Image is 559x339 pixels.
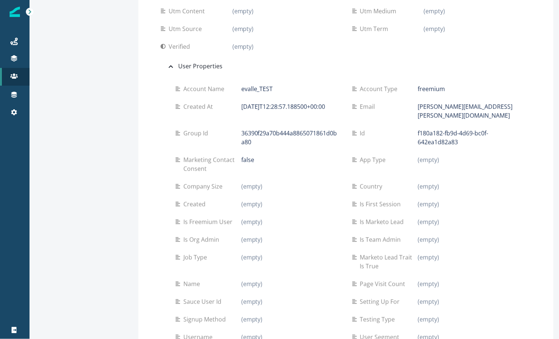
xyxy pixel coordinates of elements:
p: Job type [183,253,210,262]
p: evalle_TEST [241,85,273,93]
p: freemium [418,85,445,93]
button: User Properties [161,59,531,74]
p: Name [183,280,203,288]
p: Utm medium [360,7,400,16]
p: Country [360,182,386,191]
p: (empty) [241,280,263,288]
p: (empty) [241,235,263,244]
p: Created [183,200,208,209]
p: Is team admin [360,235,404,244]
div: User Properties [166,62,222,71]
p: (empty) [241,182,263,191]
p: Group id [183,129,211,138]
p: (empty) [241,200,263,209]
p: App type [360,155,389,164]
p: Testing type [360,315,398,324]
p: (empty) [424,24,445,33]
img: Inflection [10,7,20,17]
p: (empty) [418,155,439,164]
p: (empty) [232,42,254,51]
p: [DATE]T12:28:57.188500+00:00 [241,102,325,111]
p: (empty) [418,315,439,324]
p: Id [360,129,368,138]
p: Utm content [169,7,208,16]
p: (empty) [418,235,439,244]
p: (empty) [418,280,439,288]
p: Created at [183,102,216,111]
p: false [241,155,254,164]
p: (empty) [232,7,254,16]
p: Is org admin [183,235,222,244]
p: Utm term [360,24,391,33]
p: Utm source [169,24,205,33]
p: (empty) [241,218,263,226]
p: Marketing contact consent [183,155,241,173]
p: Sauce user id [183,297,224,306]
p: (empty) [418,218,439,226]
p: Is freemium user [183,218,235,226]
p: f180a182-fb9d-4d69-bc0f-642ea1d82a83 [418,129,517,147]
p: (empty) [418,297,439,306]
p: Is first session [360,200,404,209]
p: Is marketo lead [360,218,407,226]
p: (empty) [241,315,263,324]
p: (empty) [424,7,445,16]
p: Verified [169,42,193,51]
p: Account name [183,85,227,93]
p: (empty) [418,182,439,191]
p: (empty) [418,200,439,209]
p: (empty) [241,297,263,306]
p: Email [360,102,378,111]
p: Marketo lead trait is true [360,253,418,271]
p: (empty) [418,253,439,262]
p: 36390f29a70b444a8865071861d0ba80 [241,129,340,147]
p: [PERSON_NAME][EMAIL_ADDRESS][PERSON_NAME][DOMAIN_NAME] [418,102,517,120]
p: Signup method [183,315,229,324]
p: Setting up for [360,297,403,306]
p: (empty) [241,253,263,262]
p: Page visit count [360,280,408,288]
p: (empty) [232,24,254,33]
p: Account type [360,85,401,93]
p: Company size [183,182,225,191]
